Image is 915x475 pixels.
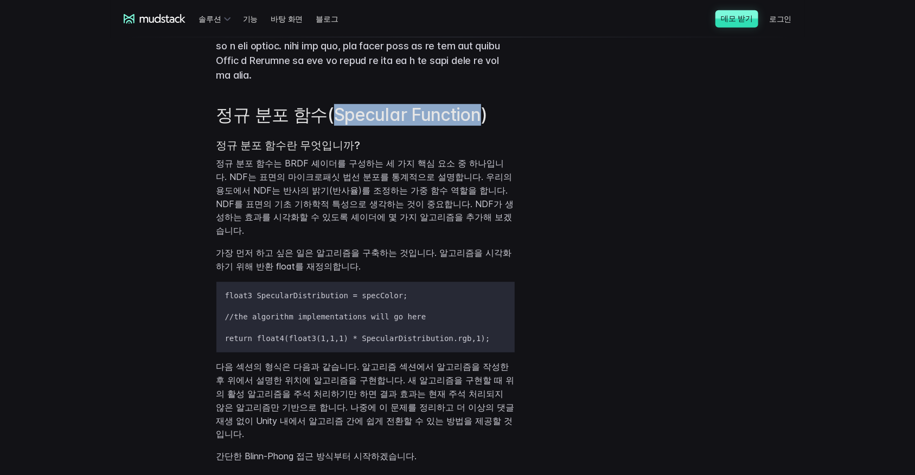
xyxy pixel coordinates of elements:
pre: float3 SpecularDistribution = specColor; //the algorithm implementations will go here return floa... [216,282,515,353]
a: 로그인 [769,9,804,29]
h2: 정규 분포 함수(Specular Function) [216,104,515,126]
p: 다음 섹션의 형식은 다음과 같습니다. 알고리즘 섹션에서 알고리즘을 작성한 후 위에서 설명한 위치에 알고리즘을 구현합니다. 새 알고리즘을 구현할 때 위의 활성 알고리즘을 주석 ... [216,360,515,441]
p: 간단한 Blinn-Phong 접근 방식부터 시작하겠습니다. [216,450,515,463]
p: 정규 분포 함수는 BRDF 셰이더를 구성하는 세 가지 핵심 요소 중 하나입니다. NDF는 표면의 마이크로패싯 법선 분포를 통계적으로 설명합니다. 우리의 용도에서 NDF는 반사... [216,157,515,237]
div: 솔루션 [199,9,234,29]
a: 기능 [243,9,271,29]
h3: 정규 분포 함수란 무엇입니까? [216,139,515,152]
a: 바탕 화면 [271,9,316,29]
p: 가장 먼저 하고 싶은 일은 알고리즘을 구축하는 것입니다. 알고리즘을 시각화하기 위해 반환 float를 재정의합니다. [216,246,515,273]
a: 블로그 [316,9,351,29]
a: 데모 받기 [715,10,758,28]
